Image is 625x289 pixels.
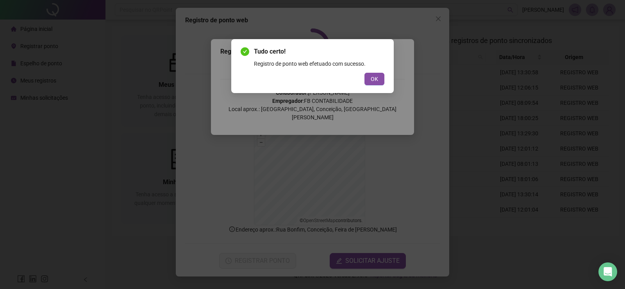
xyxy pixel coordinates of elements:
div: Open Intercom Messenger [598,262,617,281]
div: Registro de ponto web efetuado com sucesso. [254,59,384,68]
span: Tudo certo! [254,47,384,56]
button: OK [364,73,384,85]
span: OK [371,75,378,83]
span: check-circle [241,47,249,56]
